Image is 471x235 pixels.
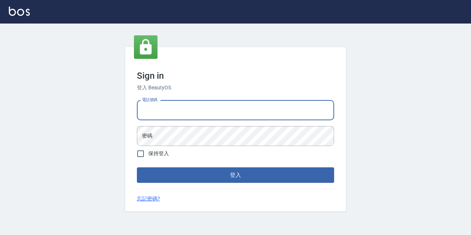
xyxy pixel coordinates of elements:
button: 登入 [137,167,334,183]
label: 電話號碼 [142,97,157,103]
img: Logo [9,7,30,16]
h3: Sign in [137,71,334,81]
span: 保持登入 [148,150,169,157]
h6: 登入 BeautyOS [137,84,334,92]
a: 忘記密碼? [137,195,160,203]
